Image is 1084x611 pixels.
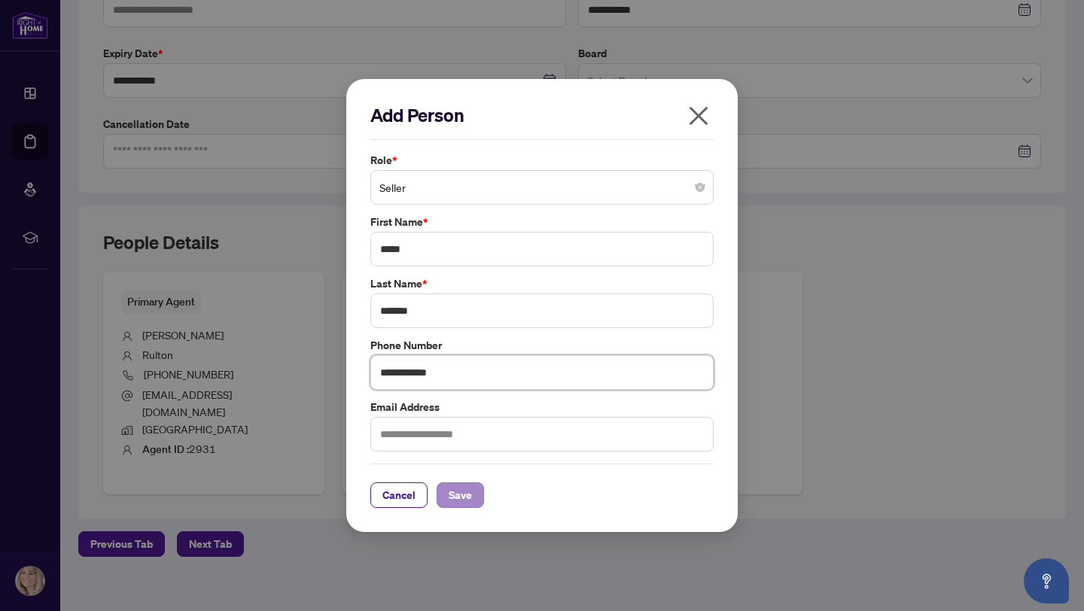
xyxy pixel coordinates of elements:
[1024,558,1069,603] button: Open asap
[696,183,705,192] span: close-circle
[370,103,714,127] h2: Add Person
[370,337,714,354] label: Phone Number
[379,173,705,202] span: Seller
[370,399,714,415] label: Email Address
[437,482,484,508] button: Save
[687,104,711,128] span: close
[449,483,472,507] span: Save
[370,482,428,508] button: Cancel
[370,152,714,169] label: Role
[370,275,714,292] label: Last Name
[382,483,416,507] span: Cancel
[370,214,714,230] label: First Name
